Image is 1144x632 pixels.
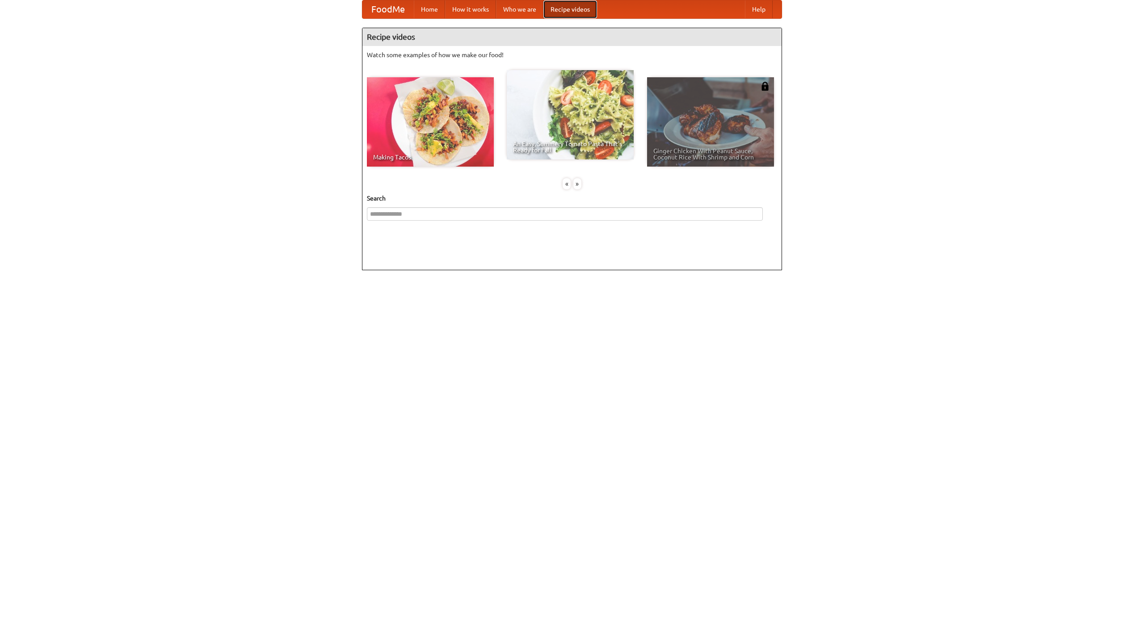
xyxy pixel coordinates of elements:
div: » [573,178,581,189]
img: 483408.png [761,82,770,91]
h5: Search [367,194,777,203]
p: Watch some examples of how we make our food! [367,50,777,59]
a: An Easy, Summery Tomato Pasta That's Ready for Fall [507,70,634,159]
a: FoodMe [362,0,414,18]
a: Who we are [496,0,543,18]
a: Making Tacos [367,77,494,167]
a: Home [414,0,445,18]
h4: Recipe videos [362,28,782,46]
span: Making Tacos [373,154,488,160]
a: Recipe videos [543,0,597,18]
a: How it works [445,0,496,18]
a: Help [745,0,773,18]
div: « [563,178,571,189]
span: An Easy, Summery Tomato Pasta That's Ready for Fall [513,141,627,153]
